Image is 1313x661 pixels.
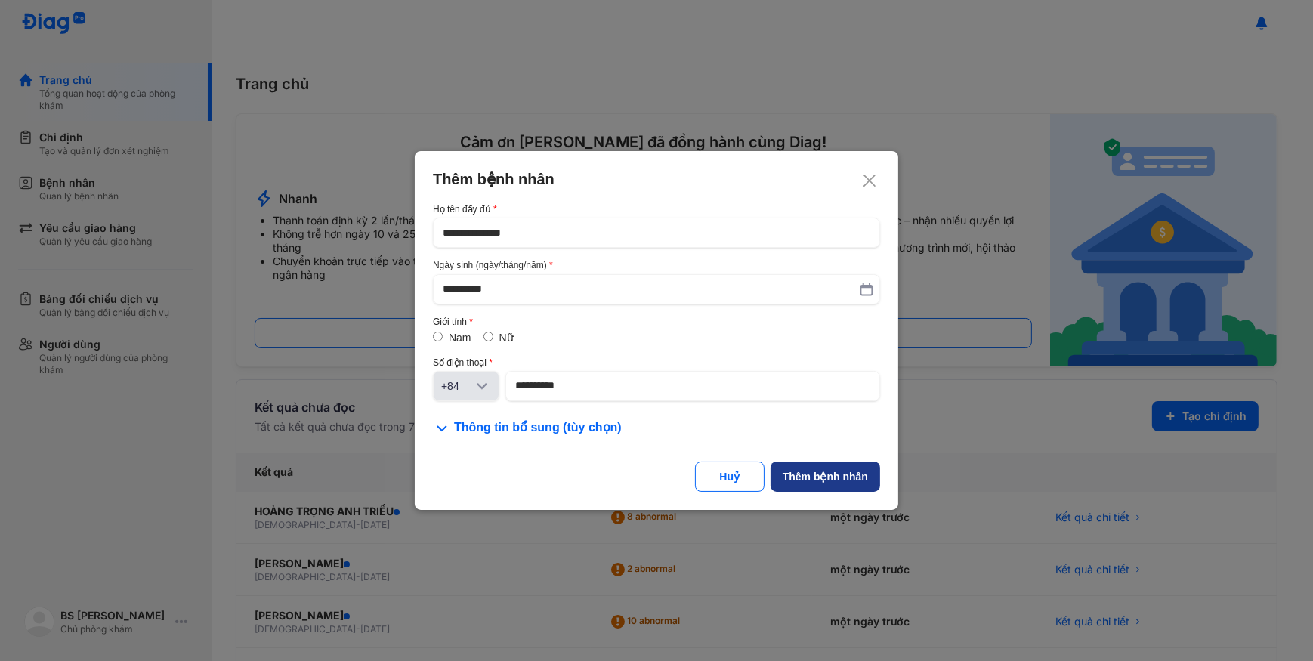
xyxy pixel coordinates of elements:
[449,332,471,344] label: Nam
[499,332,514,344] label: Nữ
[433,204,880,215] div: Họ tên đầy đủ
[454,419,622,437] span: Thông tin bổ sung (tùy chọn)
[695,462,765,492] button: Huỷ
[433,317,880,327] div: Giới tính
[433,357,880,368] div: Số điện thoại
[433,169,880,189] div: Thêm bệnh nhân
[771,462,880,492] button: Thêm bệnh nhân
[783,469,868,484] div: Thêm bệnh nhân
[441,378,473,394] div: +84
[433,260,880,270] div: Ngày sinh (ngày/tháng/năm)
